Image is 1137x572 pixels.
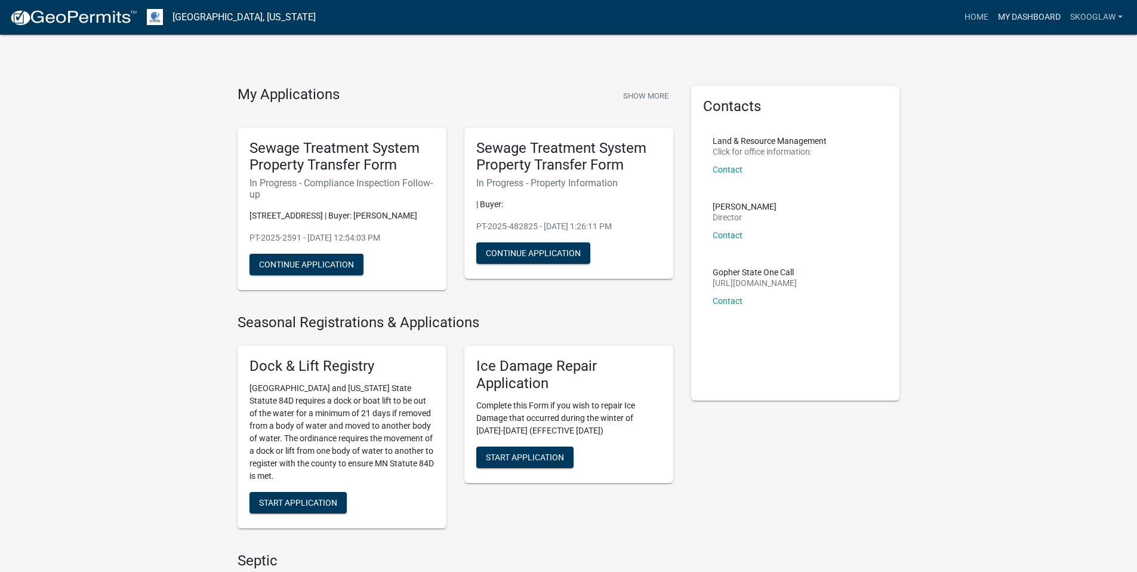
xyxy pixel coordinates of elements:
a: Contact [713,296,742,306]
p: [URL][DOMAIN_NAME] [713,279,797,287]
h4: Septic [238,552,673,570]
button: Start Application [249,492,347,513]
h5: Dock & Lift Registry [249,358,435,375]
img: Otter Tail County, Minnesota [147,9,163,25]
h5: Contacts [703,98,888,115]
p: [GEOGRAPHIC_DATA] and [US_STATE] State Statute 84D requires a dock or boat lift to be out of the ... [249,382,435,482]
h5: Sewage Treatment System Property Transfer Form [249,140,435,174]
button: Start Application [476,447,574,468]
h4: My Applications [238,86,340,104]
p: Land & Resource Management [713,137,827,145]
button: Show More [618,86,673,106]
p: [PERSON_NAME] [713,202,777,211]
p: Complete this Form if you wish to repair Ice Damage that occurred during the winter of [DATE]-[DA... [476,399,661,437]
a: Home [960,6,993,29]
a: [GEOGRAPHIC_DATA], [US_STATE] [172,7,316,27]
button: Continue Application [249,254,363,275]
span: Start Application [486,452,564,462]
h5: Ice Damage Repair Application [476,358,661,392]
h5: Sewage Treatment System Property Transfer Form [476,140,661,174]
a: Contact [713,230,742,240]
p: PT-2025-2591 - [DATE] 12:54:03 PM [249,232,435,244]
h6: In Progress - Compliance Inspection Follow-up [249,177,435,200]
a: My Dashboard [993,6,1065,29]
p: PT-2025-482825 - [DATE] 1:26:11 PM [476,220,661,233]
a: Contact [713,165,742,174]
span: Start Application [259,498,337,508]
h4: Seasonal Registrations & Applications [238,314,673,331]
p: Gopher State One Call [713,268,797,276]
h6: In Progress - Property Information [476,177,661,189]
p: Click for office information: [713,147,827,156]
p: Director [713,213,777,222]
a: SkoogLaw [1065,6,1127,29]
p: [STREET_ADDRESS] | Buyer: [PERSON_NAME] [249,210,435,222]
button: Continue Application [476,242,590,264]
p: | Buyer: [476,198,661,211]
